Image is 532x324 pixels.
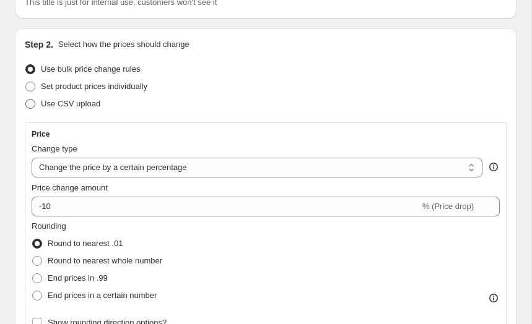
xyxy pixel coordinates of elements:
[487,161,500,173] div: help
[32,183,108,192] span: Price change amount
[32,197,420,216] input: -15
[422,202,474,211] span: % (Price drop)
[48,273,108,283] span: End prices in .99
[32,129,50,139] h3: Price
[48,239,123,248] span: Round to nearest .01
[41,64,140,74] span: Use bulk price change rules
[48,256,162,265] span: Round to nearest whole number
[41,82,147,91] span: Set product prices individually
[41,99,100,108] span: Use CSV upload
[25,38,53,51] h2: Step 2.
[48,291,157,300] span: End prices in a certain number
[32,221,66,231] span: Rounding
[32,144,77,153] span: Change type
[58,38,190,51] p: Select how the prices should change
